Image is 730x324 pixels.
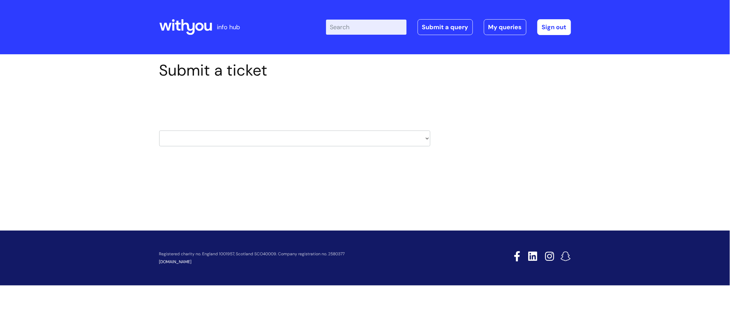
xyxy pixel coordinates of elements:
[159,61,430,80] h1: Submit a ticket
[217,22,240,33] p: info hub
[537,19,571,35] a: Sign out
[418,19,473,35] a: Submit a query
[484,19,526,35] a: My queries
[326,19,571,35] div: | -
[159,259,192,265] a: [DOMAIN_NAME]
[159,96,430,108] h2: Select issue type
[159,252,465,256] p: Registered charity no. England 1001957, Scotland SCO40009. Company registration no. 2580377
[326,20,407,35] input: Search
